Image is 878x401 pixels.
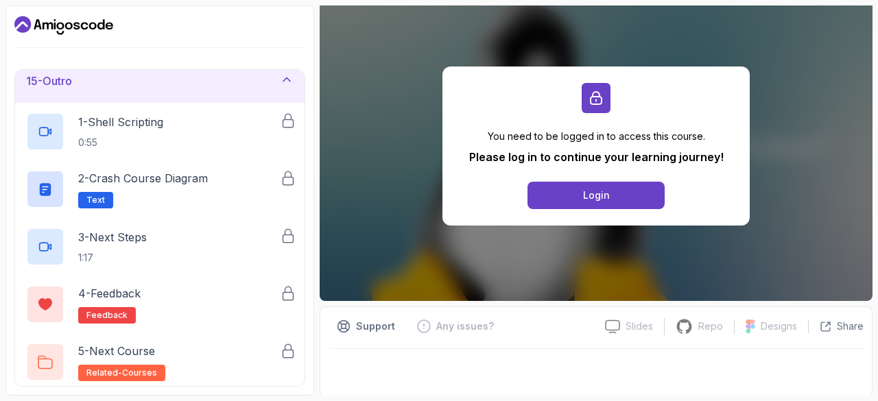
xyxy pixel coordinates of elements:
p: Slides [626,319,653,333]
a: Dashboard [14,14,113,36]
button: 3-Next Steps1:17 [26,228,294,266]
span: feedback [86,310,128,321]
span: Text [86,195,105,206]
button: Support button [329,315,403,337]
p: Any issues? [436,319,494,333]
h3: 15 - Outro [26,73,72,89]
button: Login [527,182,665,209]
button: 2-Crash Course DiagramText [26,170,294,208]
p: Repo [698,319,723,333]
p: 1:17 [78,251,147,265]
button: 1-Shell Scripting0:55 [26,112,294,151]
p: 1 - Shell Scripting [78,114,163,130]
p: 5 - Next Course [78,343,155,359]
p: 0:55 [78,136,163,149]
p: 4 - Feedback [78,285,141,302]
p: Please log in to continue your learning journey! [469,149,724,165]
span: related-courses [86,367,157,378]
button: 15-Outro [15,59,305,103]
div: Login [583,189,610,202]
p: Support [356,319,395,333]
p: You need to be logged in to access this course. [469,130,724,143]
button: Share [808,319,864,333]
button: 4-Feedbackfeedback [26,285,294,324]
p: 3 - Next Steps [78,229,147,245]
p: Designs [761,319,797,333]
button: 5-Next Courserelated-courses [26,343,294,381]
p: 2 - Crash Course Diagram [78,170,208,186]
p: Share [837,319,864,333]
